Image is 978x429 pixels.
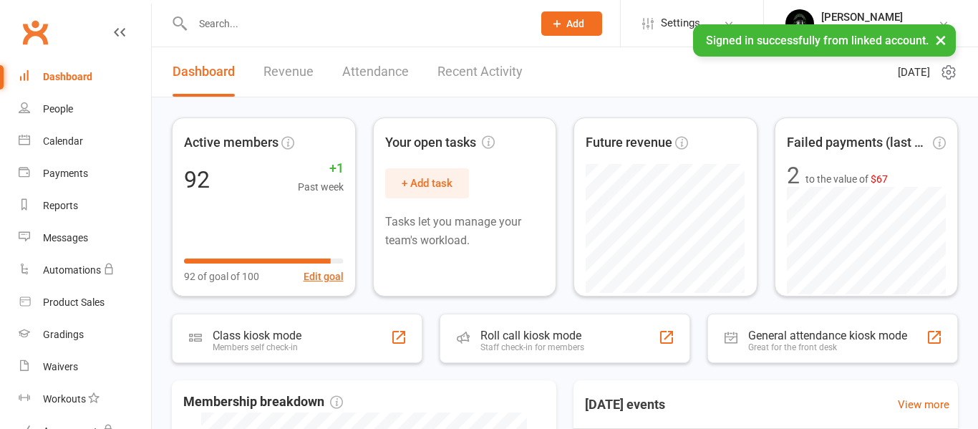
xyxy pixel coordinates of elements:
a: Dashboard [19,61,151,93]
span: Past week [298,179,344,195]
a: Reports [19,190,151,222]
div: 2 [787,164,800,187]
div: Workouts [43,393,86,405]
a: Automations [19,254,151,286]
a: Dashboard [173,47,235,97]
div: Soi 18 Muaythai Gym [821,24,916,37]
a: View more [898,396,949,413]
button: Edit goal [304,269,344,284]
span: [DATE] [898,64,930,81]
div: Product Sales [43,297,105,308]
div: [PERSON_NAME] [821,11,916,24]
div: Class kiosk mode [213,329,301,342]
div: Calendar [43,135,83,147]
h3: [DATE] events [573,392,677,418]
a: People [19,93,151,125]
img: thumb_image1716960047.png [785,9,814,38]
div: Roll call kiosk mode [480,329,584,342]
input: Search... [188,14,523,34]
div: Automations [43,264,101,276]
div: Waivers [43,361,78,372]
a: Attendance [342,47,409,97]
span: $67 [871,173,888,185]
span: Settings [661,7,700,39]
div: People [43,103,73,115]
a: Waivers [19,351,151,383]
div: Gradings [43,329,84,340]
span: Active members [184,132,279,153]
span: Your open tasks [385,132,495,153]
a: Calendar [19,125,151,158]
span: Failed payments (last 30d) [787,132,931,153]
div: Reports [43,200,78,211]
button: × [928,24,954,55]
div: Staff check-in for members [480,342,584,352]
span: Add [566,18,584,29]
div: Dashboard [43,71,92,82]
a: Workouts [19,383,151,415]
span: 92 of goal of 100 [184,269,259,284]
span: Signed in successfully from linked account. [706,34,929,47]
div: Payments [43,168,88,179]
span: Membership breakdown [183,392,343,413]
a: Payments [19,158,151,190]
button: + Add task [385,168,469,198]
span: +1 [298,158,344,179]
a: Recent Activity [437,47,523,97]
a: Messages [19,222,151,254]
div: 92 [184,168,210,191]
a: Revenue [263,47,314,97]
p: Tasks let you manage your team's workload. [385,213,545,249]
div: General attendance kiosk mode [748,329,907,342]
div: Great for the front desk [748,342,907,352]
div: Members self check-in [213,342,301,352]
a: Clubworx [17,14,53,50]
button: Add [541,11,602,36]
span: Future revenue [586,132,672,153]
a: Gradings [19,319,151,351]
span: to the value of [805,171,888,187]
div: Messages [43,232,88,244]
a: Product Sales [19,286,151,319]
